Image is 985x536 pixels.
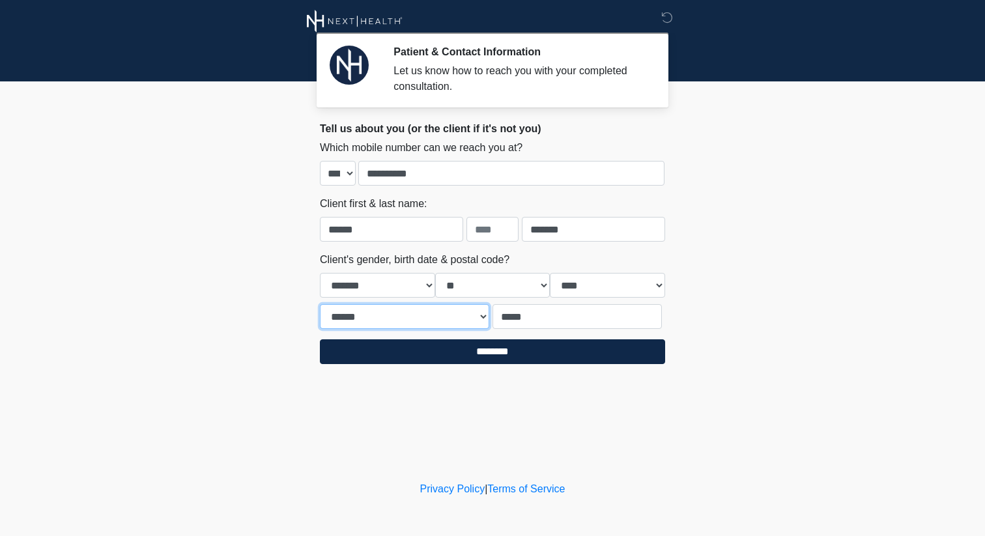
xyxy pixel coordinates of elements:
div: Let us know how to reach you with your completed consultation. [393,63,646,94]
a: | [485,483,487,494]
img: Agent Avatar [330,46,369,85]
label: Which mobile number can we reach you at? [320,140,522,156]
label: Client's gender, birth date & postal code? [320,252,509,268]
a: Terms of Service [487,483,565,494]
img: Next Health Wellness Logo [307,10,403,33]
a: Privacy Policy [420,483,485,494]
h2: Tell us about you (or the client if it's not you) [320,122,665,135]
h2: Patient & Contact Information [393,46,646,58]
label: Client first & last name: [320,196,427,212]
